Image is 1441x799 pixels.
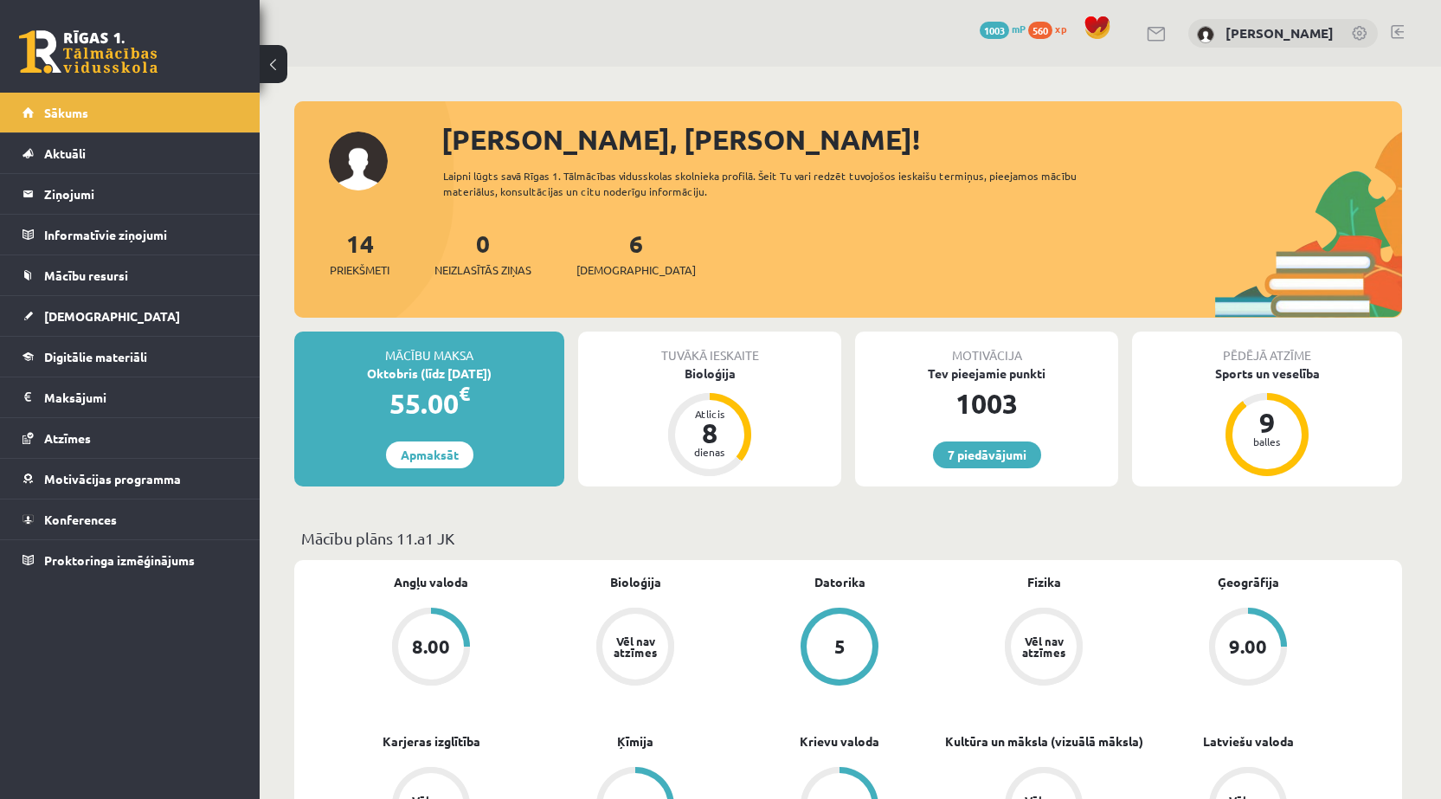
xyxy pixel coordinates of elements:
[1229,637,1267,656] div: 9.00
[23,174,238,214] a: Ziņojumi
[942,608,1146,689] a: Vēl nav atzīmes
[44,267,128,283] span: Mācību resursi
[1055,22,1066,35] span: xp
[1203,732,1294,751] a: Latviešu valoda
[330,261,389,279] span: Priekšmeti
[44,145,86,161] span: Aktuāli
[1241,409,1293,436] div: 9
[44,349,147,364] span: Digitālie materiāli
[578,364,841,383] div: Bioloģija
[44,174,238,214] legend: Ziņojumi
[1146,608,1350,689] a: 9.00
[23,93,238,132] a: Sākums
[434,261,531,279] span: Neizlasītās ziņas
[19,30,158,74] a: Rīgas 1. Tālmācības vidusskola
[329,608,533,689] a: 8.00
[23,540,238,580] a: Proktoringa izmēģinājums
[44,215,238,255] legend: Informatīvie ziņojumi
[617,732,653,751] a: Ķīmija
[1132,364,1402,479] a: Sports un veselība 9 balles
[1197,26,1214,43] img: Artjoms Grebežs
[301,526,1395,550] p: Mācību plāns 11.a1 JK
[294,383,564,424] div: 55.00
[1132,332,1402,364] div: Pēdējā atzīme
[1241,436,1293,447] div: balles
[23,337,238,377] a: Digitālie materiāli
[855,383,1118,424] div: 1003
[834,637,846,656] div: 5
[980,22,1009,39] span: 1003
[44,105,88,120] span: Sākums
[412,637,450,656] div: 8.00
[44,377,238,417] legend: Maksājumi
[383,732,480,751] a: Karjeras izglītība
[1020,635,1068,658] div: Vēl nav atzīmes
[23,296,238,336] a: [DEMOGRAPHIC_DATA]
[611,635,659,658] div: Vēl nav atzīmes
[1027,573,1061,591] a: Fizika
[684,409,736,419] div: Atlicis
[386,441,473,468] a: Apmaksāt
[330,228,389,279] a: 14Priekšmeti
[44,552,195,568] span: Proktoringa izmēģinājums
[1012,22,1026,35] span: mP
[44,308,180,324] span: [DEMOGRAPHIC_DATA]
[44,512,117,527] span: Konferences
[441,119,1402,160] div: [PERSON_NAME], [PERSON_NAME]!
[800,732,879,751] a: Krievu valoda
[1132,364,1402,383] div: Sports un veselība
[23,418,238,458] a: Atzīmes
[578,364,841,479] a: Bioloģija Atlicis 8 dienas
[294,364,564,383] div: Oktobris (līdz [DATE])
[684,447,736,457] div: dienas
[23,459,238,499] a: Motivācijas programma
[933,441,1041,468] a: 7 piedāvājumi
[23,255,238,295] a: Mācību resursi
[394,573,468,591] a: Angļu valoda
[855,332,1118,364] div: Motivācija
[533,608,737,689] a: Vēl nav atzīmes
[434,228,531,279] a: 0Neizlasītās ziņas
[23,133,238,173] a: Aktuāli
[737,608,942,689] a: 5
[855,364,1118,383] div: Tev pieejamie punkti
[980,22,1026,35] a: 1003 mP
[945,732,1143,751] a: Kultūra un māksla (vizuālā māksla)
[23,377,238,417] a: Maksājumi
[44,471,181,486] span: Motivācijas programma
[1225,24,1334,42] a: [PERSON_NAME]
[23,215,238,255] a: Informatīvie ziņojumi
[443,168,1108,199] div: Laipni lūgts savā Rīgas 1. Tālmācības vidusskolas skolnieka profilā. Šeit Tu vari redzēt tuvojošo...
[578,332,841,364] div: Tuvākā ieskaite
[576,228,696,279] a: 6[DEMOGRAPHIC_DATA]
[294,332,564,364] div: Mācību maksa
[814,573,865,591] a: Datorika
[44,430,91,446] span: Atzīmes
[576,261,696,279] span: [DEMOGRAPHIC_DATA]
[459,381,470,406] span: €
[23,499,238,539] a: Konferences
[684,419,736,447] div: 8
[1028,22,1052,39] span: 560
[1028,22,1075,35] a: 560 xp
[1218,573,1279,591] a: Ģeogrāfija
[610,573,661,591] a: Bioloģija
